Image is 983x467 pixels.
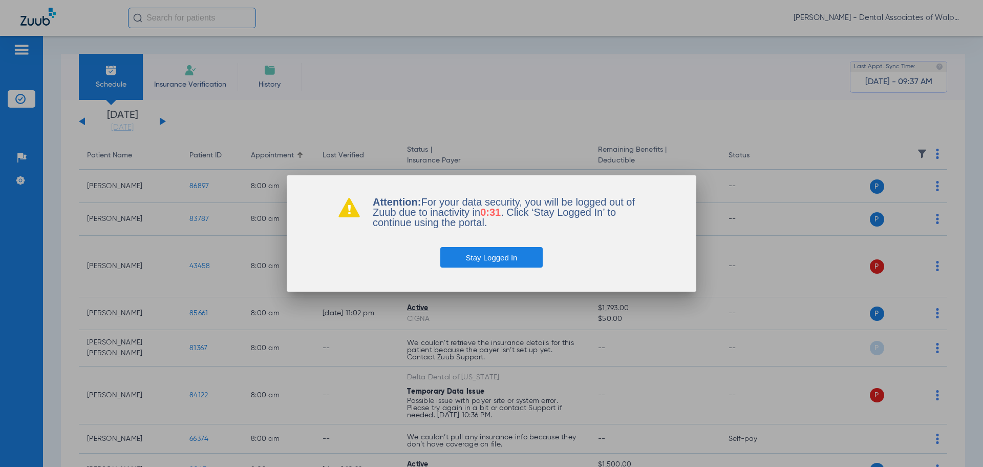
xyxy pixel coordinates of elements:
p: For your data security, you will be logged out of Zuub due to inactivity in . Click ‘Stay Logged ... [373,197,645,228]
b: Attention: [373,196,421,208]
img: warning [338,197,360,217]
iframe: Chat Widget [932,418,983,467]
span: 0:31 [480,207,501,218]
button: Stay Logged In [440,247,543,268]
